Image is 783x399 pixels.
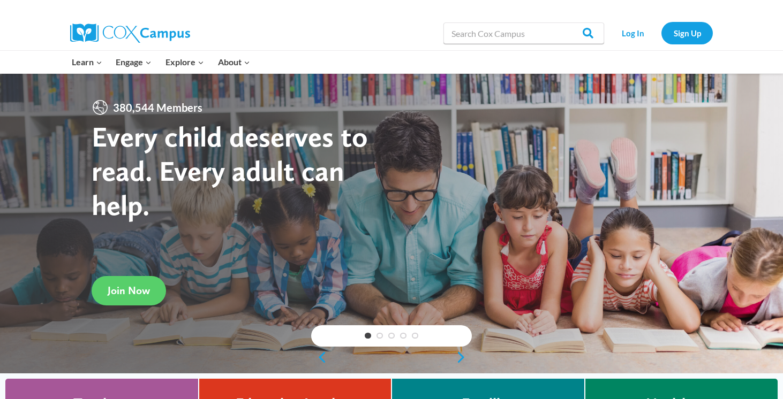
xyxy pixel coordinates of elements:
a: 4 [400,333,406,339]
a: Log In [609,22,656,44]
a: Join Now [92,276,166,305]
nav: Primary Navigation [65,51,257,73]
a: next [456,351,472,364]
a: 2 [377,333,383,339]
span: Join Now [108,284,150,297]
span: Learn [72,55,102,69]
input: Search Cox Campus [443,22,604,44]
nav: Secondary Navigation [609,22,713,44]
a: Sign Up [661,22,713,44]
span: About [218,55,250,69]
a: previous [311,351,327,364]
span: 380,544 Members [109,99,207,116]
span: Explore [165,55,204,69]
a: 3 [388,333,395,339]
div: content slider buttons [311,347,472,368]
a: 5 [412,333,418,339]
img: Cox Campus [70,24,190,43]
a: 1 [365,333,371,339]
strong: Every child deserves to read. Every adult can help. [92,119,368,221]
span: Engage [116,55,152,69]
